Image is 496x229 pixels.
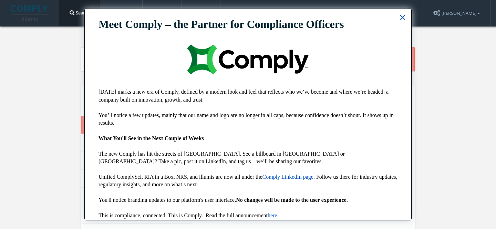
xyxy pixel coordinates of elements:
a: Comply LinkedIn page [262,174,313,180]
button: Close [399,12,406,23]
p: [DATE] marks a new era of Comply, defined by a modern look and feel that reflects who we’ve becom... [99,88,397,104]
span: . [277,212,279,218]
p: Meet Comply – the Partner for Compliance Officers [99,18,397,31]
p: The new Comply has hit the streets of [GEOGRAPHIC_DATA]. See a billboard in [GEOGRAPHIC_DATA] or ... [99,150,397,166]
strong: No changes will be made to the user experience. [236,197,348,203]
span: You'll notice branding updates to our platform's user interface. [99,197,236,203]
span: This is compliance, connected. This is Comply. Read the full announcement [99,212,268,218]
a: here [268,212,277,218]
img: illumis [11,5,49,21]
strong: What You'll See in the Next Couple of Weeks [99,135,204,141]
p: You’ll notice a few updates, mainly that our name and logo are no longer in all caps, because con... [99,112,397,127]
span: Unified ComplySci, RIA in a Box, NRS, and illumis are now all under the [99,174,262,180]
